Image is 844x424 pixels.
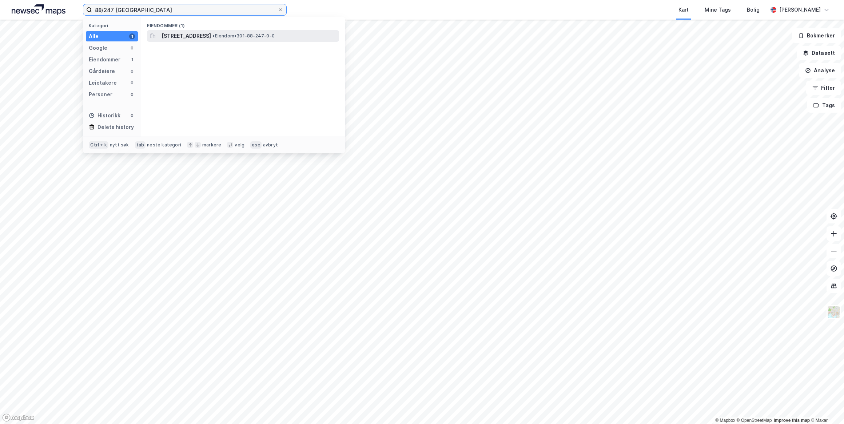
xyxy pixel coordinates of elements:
span: • [212,33,215,39]
a: Improve this map [774,418,810,423]
div: Google [89,44,107,52]
span: [STREET_ADDRESS] [162,32,211,40]
span: Eiendom • 301-88-247-0-0 [212,33,275,39]
button: Tags [807,98,841,113]
div: 1 [129,57,135,62]
div: Historikk [89,111,120,120]
div: Leietakere [89,78,117,87]
div: Eiendommer (1) [141,17,345,30]
a: OpenStreetMap [737,418,772,423]
div: Ctrl + k [89,141,108,149]
div: neste kategori [147,142,181,148]
div: 0 [129,68,135,74]
iframe: Chat Widget [808,389,844,424]
div: 0 [129,45,135,51]
img: logo.a4113a55bc3d86da70a041830d287a7e.svg [12,4,65,15]
div: [PERSON_NAME] [779,5,821,14]
div: 0 [129,80,135,86]
div: Gårdeiere [89,67,115,76]
div: Delete history [97,123,134,132]
img: Z [827,305,841,319]
a: Mapbox homepage [2,413,34,422]
button: Analyse [799,63,841,78]
div: nytt søk [110,142,129,148]
div: Eiendommer [89,55,120,64]
div: esc [250,141,262,149]
div: tab [135,141,146,149]
div: 0 [129,92,135,97]
div: Personer [89,90,112,99]
div: velg [235,142,244,148]
div: Bolig [747,5,760,14]
div: Alle [89,32,99,41]
div: 0 [129,113,135,118]
div: avbryt [263,142,278,148]
div: 1 [129,33,135,39]
button: Filter [806,81,841,95]
div: Mine Tags [705,5,731,14]
button: Datasett [797,46,841,60]
div: Kategori [89,23,138,28]
div: Kontrollprogram for chat [808,389,844,424]
div: Kart [678,5,689,14]
input: Søk på adresse, matrikkel, gårdeiere, leietakere eller personer [92,4,278,15]
div: markere [202,142,221,148]
a: Mapbox [715,418,735,423]
button: Bokmerker [792,28,841,43]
